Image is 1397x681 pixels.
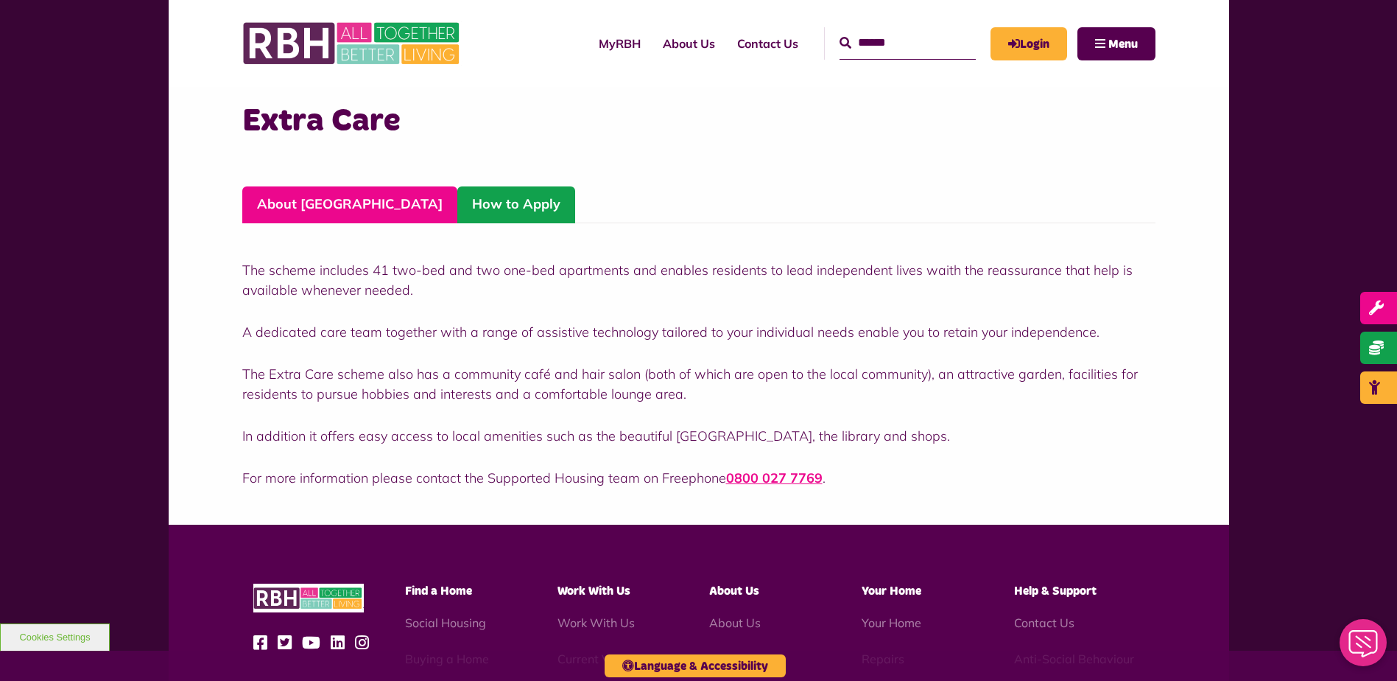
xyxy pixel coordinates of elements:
[557,585,630,597] span: Work With Us
[605,654,786,677] button: Language & Accessibility
[405,615,486,630] a: Social Housing - open in a new tab
[990,27,1067,60] a: MyRBH
[242,426,1155,446] p: In addition it offers easy access to local amenities such as the beautiful [GEOGRAPHIC_DATA], the...
[242,468,1155,488] p: For more information please contact the Supported Housing team on Freephone .
[242,260,1155,300] p: The scheme includes 41 two-bed and two one-bed apartments and enables residents to lead independe...
[253,584,364,612] img: RBH
[1077,27,1155,60] button: Navigation
[1108,38,1138,50] span: Menu
[242,186,457,223] a: About [GEOGRAPHIC_DATA]
[652,24,726,63] a: About Us
[709,615,761,630] a: About Us
[1331,615,1397,681] iframe: Netcall Web Assistant for live chat
[557,615,635,630] a: Work With Us
[242,322,1155,342] p: A dedicated care team together with a range of assistive technology tailored to your individual n...
[726,24,809,63] a: Contact Us
[242,15,463,72] img: RBH
[862,615,921,630] a: Your Home
[726,469,823,486] a: call 08000277769
[405,585,472,597] span: Find a Home
[862,585,921,597] span: Your Home
[588,24,652,63] a: MyRBH
[709,585,759,597] span: About Us
[1014,615,1074,630] a: Contact Us
[1014,585,1097,597] span: Help & Support
[242,364,1155,404] p: The Extra Care scheme also has a community café and hair salon (both of which are open to the loc...
[840,27,976,59] input: Search
[457,186,575,223] a: How to Apply
[242,100,1155,142] h3: Extra Care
